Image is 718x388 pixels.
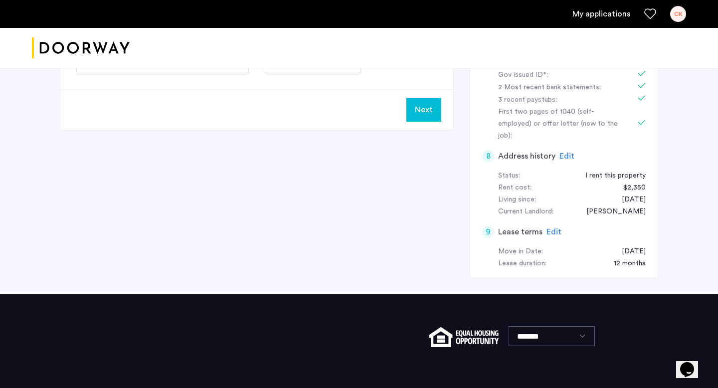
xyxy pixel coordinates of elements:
div: Wrenford Phillips [576,206,646,218]
div: 9 [482,226,494,238]
select: Language select [509,326,595,346]
div: Rent cost: [498,182,532,194]
h5: Address history [498,150,555,162]
div: Current Landlord: [498,206,553,218]
div: Gov issued ID*: [498,69,624,81]
div: 12 months [604,258,646,270]
button: Next [406,98,441,122]
span: Edit [546,228,561,236]
div: First two pages of 1040 (self-employed) or offer letter (new to the job): [498,106,624,142]
div: 08/23/2025 [612,246,646,258]
a: My application [572,8,630,20]
div: Status: [498,170,520,182]
div: Move in Date: [498,246,543,258]
img: equal-housing.png [429,327,499,347]
a: Favorites [644,8,656,20]
div: $2,350 [613,182,646,194]
div: Lease duration: [498,258,546,270]
div: 8 [482,150,494,162]
div: 2 Most recent bank statements: [498,82,624,94]
h5: Lease terms [498,226,542,238]
a: Cazamio logo [32,29,130,67]
span: Edit [559,152,574,160]
div: Living since: [498,194,536,206]
img: logo [32,29,130,67]
div: 3 recent paystubs: [498,94,624,106]
div: 07/01/2023 [612,194,646,206]
div: CK [670,6,686,22]
iframe: chat widget [676,348,708,378]
div: I rent this property [575,170,646,182]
